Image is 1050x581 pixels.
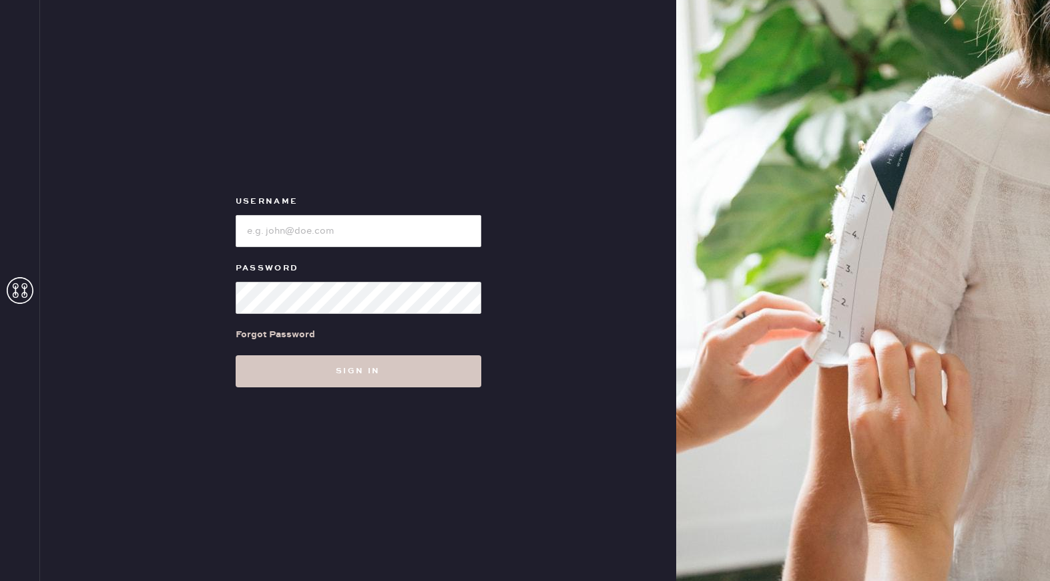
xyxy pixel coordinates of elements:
div: Forgot Password [236,327,315,342]
a: Forgot Password [236,314,315,355]
label: Username [236,194,481,210]
label: Password [236,260,481,276]
button: Sign in [236,355,481,387]
input: e.g. john@doe.com [236,215,481,247]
